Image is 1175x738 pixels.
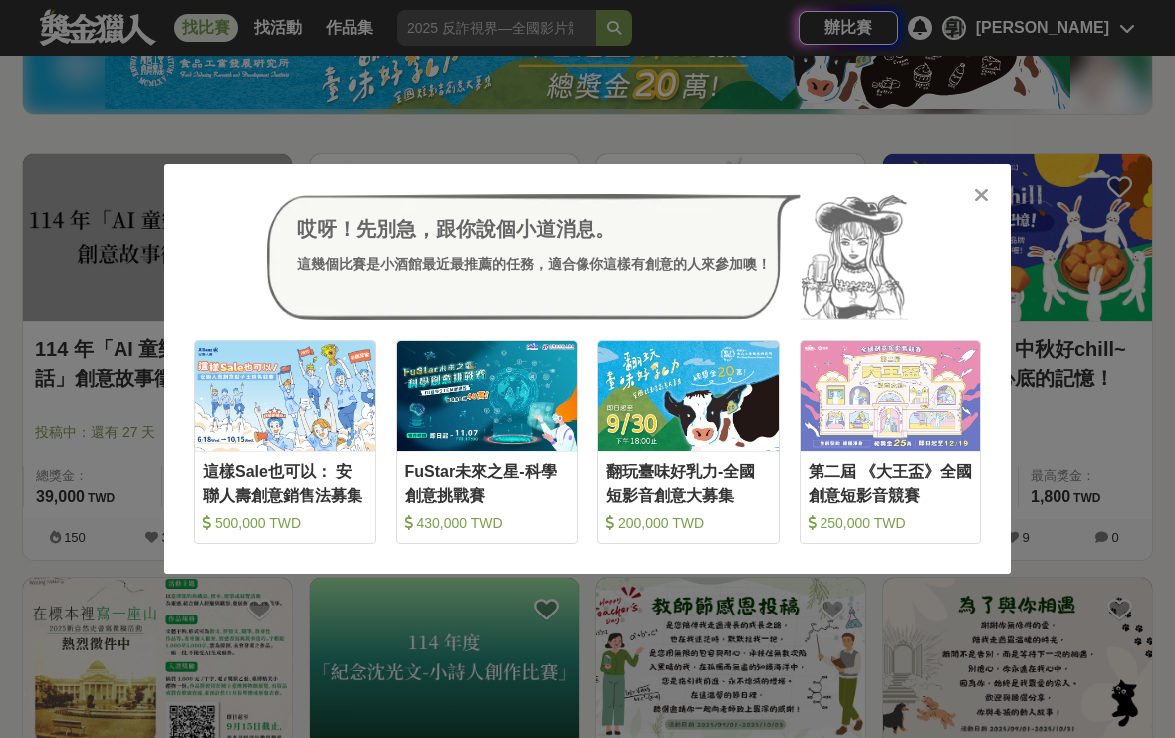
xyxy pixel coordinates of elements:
[396,340,579,544] a: Cover ImageFuStar未來之星-科學創意挑戰賽 430,000 TWD
[598,341,779,451] img: Cover Image
[606,513,771,533] div: 200,000 TWD
[195,341,375,451] img: Cover Image
[405,513,570,533] div: 430,000 TWD
[194,340,376,544] a: Cover Image這樣Sale也可以： 安聯人壽創意銷售法募集 500,000 TWD
[801,194,908,320] img: Avatar
[606,460,771,505] div: 翻玩臺味好乳力-全國短影音創意大募集
[801,341,981,451] img: Cover Image
[809,460,973,505] div: 第二屆 《大王盃》全國創意短影音競賽
[405,460,570,505] div: FuStar未來之星-科學創意挑戰賽
[203,513,367,533] div: 500,000 TWD
[203,460,367,505] div: 這樣Sale也可以： 安聯人壽創意銷售法募集
[297,254,771,275] div: 這幾個比賽是小酒館最近最推薦的任務，適合像你這樣有創意的人來參加噢！
[800,340,982,544] a: Cover Image第二屆 《大王盃》全國創意短影音競賽 250,000 TWD
[397,341,578,451] img: Cover Image
[597,340,780,544] a: Cover Image翻玩臺味好乳力-全國短影音創意大募集 200,000 TWD
[297,214,771,244] div: 哎呀！先別急，跟你說個小道消息。
[809,513,973,533] div: 250,000 TWD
